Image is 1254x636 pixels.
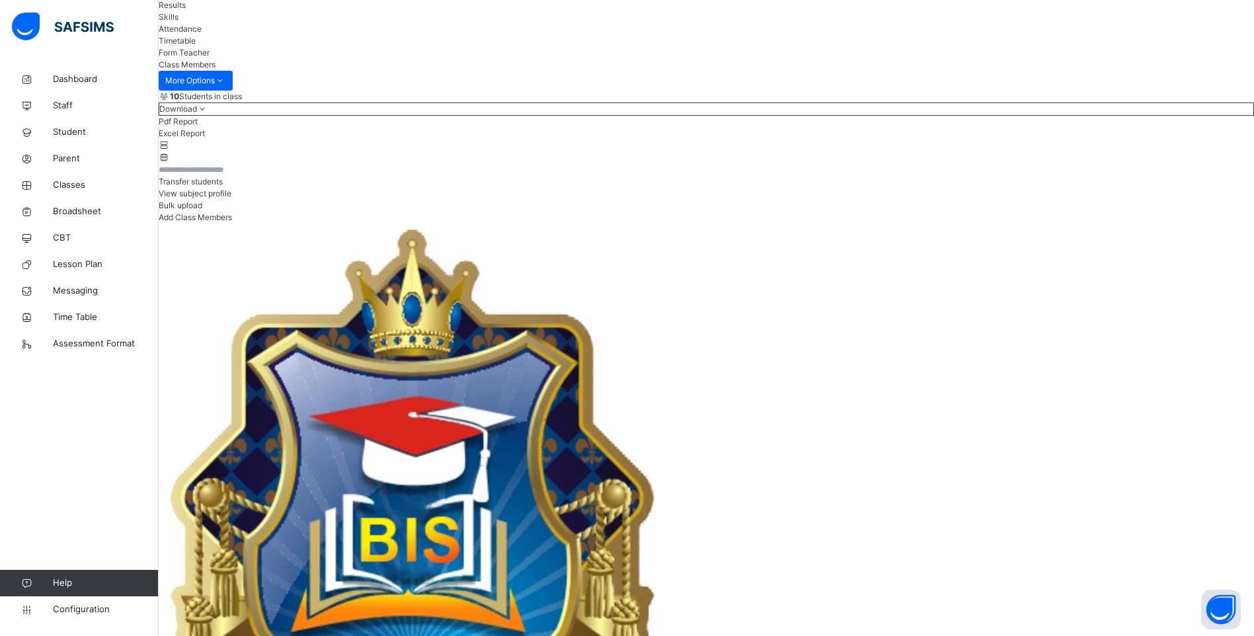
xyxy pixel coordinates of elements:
[53,603,158,616] span: Configuration
[159,36,196,46] span: Timetable
[53,231,159,245] span: CBT
[170,91,179,101] b: 10
[159,116,1254,128] li: dropdown-list-item-null-0
[159,188,231,198] span: View subject profile
[53,73,159,86] span: Dashboard
[159,212,232,222] span: Add Class Members
[53,258,159,271] span: Lesson Plan
[53,99,159,112] span: Staff
[159,128,1254,139] li: dropdown-list-item-null-1
[159,24,202,34] span: Attendance
[53,179,159,192] span: Classes
[53,205,159,218] span: Broadsheet
[159,60,216,69] span: Class Members
[1201,590,1241,629] button: Open asap
[159,12,178,22] span: Skills
[159,177,223,186] span: Transfer students
[53,576,158,590] span: Help
[53,284,159,298] span: Messaging
[159,200,202,210] span: Bulk upload
[53,126,159,139] span: Student
[159,48,210,58] span: Form Teacher
[53,337,159,350] span: Assessment Format
[53,152,159,165] span: Parent
[12,13,114,40] img: safsims
[170,91,242,102] span: Students in class
[53,311,159,324] span: Time Table
[159,104,197,114] span: Download
[165,75,226,87] span: More Options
